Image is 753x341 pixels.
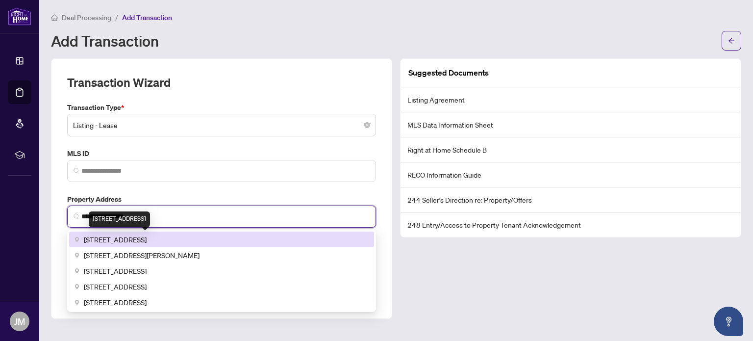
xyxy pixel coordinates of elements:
span: arrow-left [728,37,735,44]
img: search_icon [74,168,79,174]
span: JM [14,315,25,328]
li: 248 Entry/Access to Property Tenant Acknowledgement [401,212,741,237]
li: Right at Home Schedule B [401,137,741,162]
span: Deal Processing [62,13,111,22]
label: MLS ID [67,148,376,159]
span: close-circle [364,122,370,128]
h2: Transaction Wizard [67,75,171,90]
li: 244 Seller’s Direction re: Property/Offers [401,187,741,212]
span: Listing - Lease [73,116,370,134]
span: [STREET_ADDRESS][PERSON_NAME] [84,250,200,261]
button: Open asap [714,307,743,336]
span: Add Transaction [122,13,172,22]
h1: Add Transaction [51,33,159,49]
li: / [115,12,118,23]
span: [STREET_ADDRESS] [84,265,147,276]
li: MLS Data Information Sheet [401,112,741,137]
label: Property Address [67,194,376,205]
div: [STREET_ADDRESS] [89,211,150,227]
label: Transaction Type [67,102,376,113]
li: Listing Agreement [401,87,741,112]
li: RECO Information Guide [401,162,741,187]
img: search_icon [74,213,79,219]
span: home [51,14,58,21]
span: [STREET_ADDRESS] [84,297,147,308]
span: [STREET_ADDRESS] [84,234,147,245]
span: [STREET_ADDRESS] [84,281,147,292]
article: Suggested Documents [408,67,489,79]
img: logo [8,7,31,26]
